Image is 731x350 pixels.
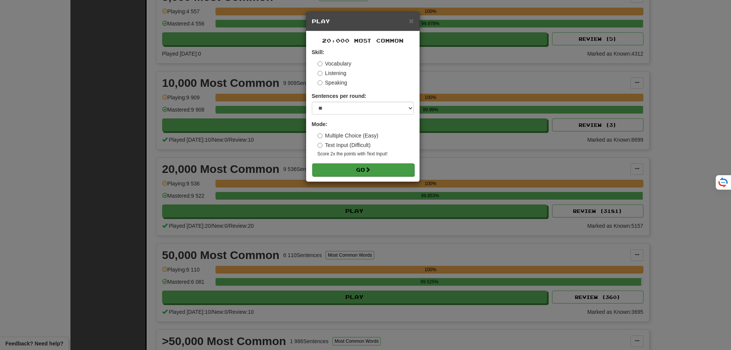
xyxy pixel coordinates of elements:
label: Speaking [318,79,347,86]
input: Multiple Choice (Easy) [318,133,322,138]
span: × [409,16,413,25]
h5: Play [312,18,414,25]
strong: Skill: [312,49,324,55]
strong: Mode: [312,121,327,127]
input: Vocabulary [318,61,322,66]
input: Listening [318,71,322,76]
label: Text Input (Difficult) [318,141,371,149]
input: Text Input (Difficult) [318,143,322,148]
label: Listening [318,69,346,77]
label: Vocabulary [318,60,351,67]
button: Go [312,163,414,176]
small: Score 2x the points with Text Input ! [318,151,414,157]
span: 20,000 Most Common [322,37,404,44]
button: Close [409,17,413,25]
input: Speaking [318,80,322,85]
label: Sentences per round: [312,92,367,100]
label: Multiple Choice (Easy) [318,132,378,139]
